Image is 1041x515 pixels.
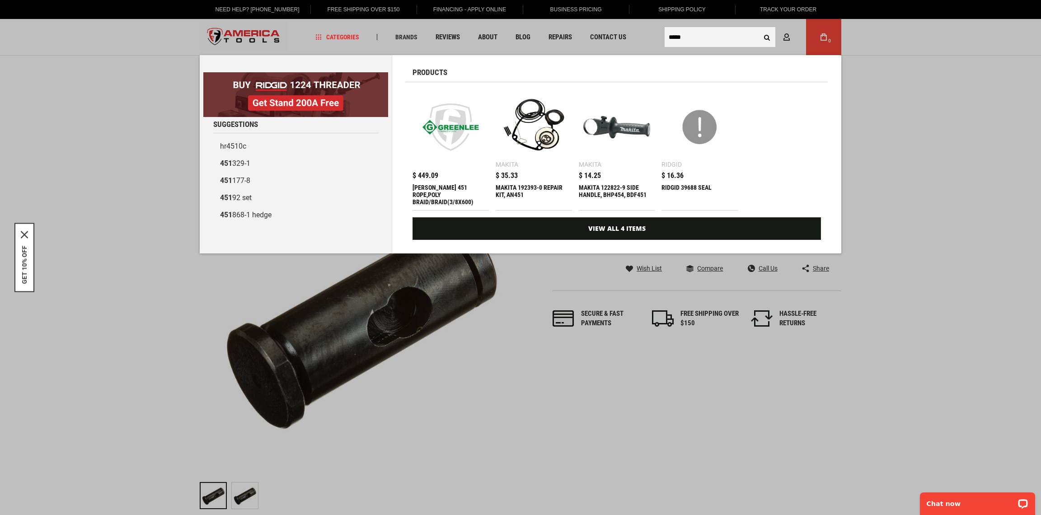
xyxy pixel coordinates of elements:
span: Products [413,69,447,76]
b: 451 [220,176,232,185]
img: GREENLEE 451 ROPE,POLY BRAID/BRAID(3/8X600) [417,94,484,161]
span: Categories [316,34,359,40]
a: 451868-1 hedge [213,206,378,224]
a: 45192 set [213,189,378,206]
a: GREENLEE 451 ROPE,POLY BRAID/BRAID(3/8X600) $ 449.09 [PERSON_NAME] 451 ROPE,POLY BRAID/BRAID(3/8X... [413,89,489,210]
a: Brands [391,31,422,43]
div: RIDGID 39688 SEAL [661,184,738,206]
b: 451 [220,211,232,219]
img: BOGO: Buy RIDGID® 1224 Threader, Get Stand 200A Free! [203,72,388,117]
svg: close icon [21,231,28,239]
a: MAKITA 122822-9 SIDE HANDLE, BHP454, BDF451 Makita $ 14.25 MAKITA 122822-9 SIDE HANDLE, BHP454, B... [579,89,655,210]
div: Ridgid [661,161,682,168]
a: 451329-1 [213,155,378,172]
div: Makita [579,161,601,168]
span: Brands [395,34,417,40]
span: $ 16.36 [661,172,684,179]
b: 451 [220,159,232,168]
button: Close [21,231,28,239]
button: Search [758,28,775,46]
span: $ 35.33 [496,172,518,179]
img: RIDGID 39688 SEAL [666,94,733,161]
a: 451177-8 [213,172,378,189]
div: MAKITA 122822-9 SIDE HANDLE, BHP454, BDF451 [579,184,655,206]
a: RIDGID 39688 SEAL Ridgid $ 16.36 RIDGID 39688 SEAL [661,89,738,210]
button: GET 10% OFF [21,246,28,284]
span: Suggestions [213,121,258,128]
div: Makita [496,161,518,168]
iframe: LiveChat chat widget [914,487,1041,515]
div: MAKITA 192393-0 REPAIR KIT, AN451 [496,184,572,206]
a: View All 4 Items [413,217,821,240]
span: $ 449.09 [413,172,438,179]
img: MAKITA 192393-0 REPAIR KIT, AN451 [500,94,567,161]
span: $ 14.25 [579,172,601,179]
a: Categories [312,31,363,43]
a: hr4510c [213,138,378,155]
b: 451 [220,193,232,202]
img: MAKITA 122822-9 SIDE HANDLE, BHP454, BDF451 [583,94,651,161]
div: GREENLEE 451 ROPE,POLY BRAID/BRAID(3/8X600) [413,184,489,206]
a: MAKITA 192393-0 REPAIR KIT, AN451 Makita $ 35.33 MAKITA 192393-0 REPAIR KIT, AN451 [496,89,572,210]
a: BOGO: Buy RIDGID® 1224 Threader, Get Stand 200A Free! [203,72,388,79]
